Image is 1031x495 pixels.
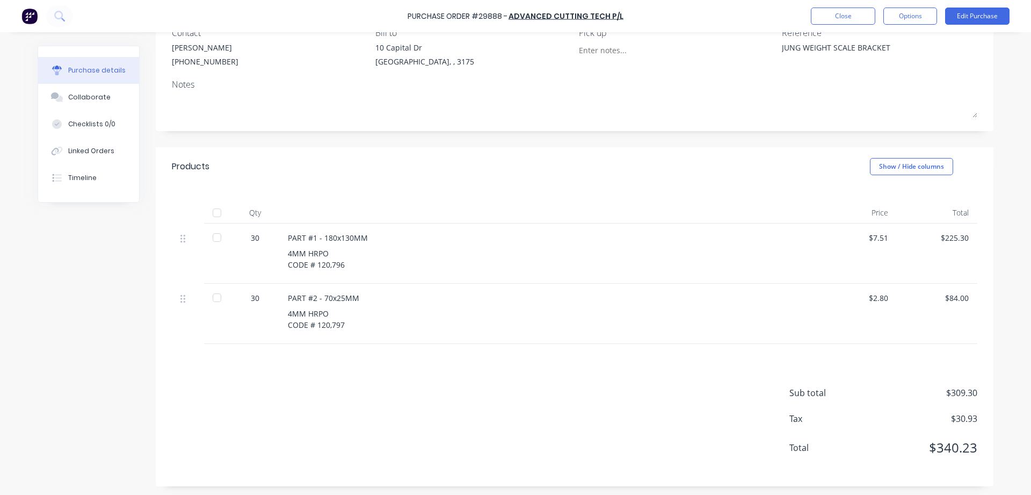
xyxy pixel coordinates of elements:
div: 30 [239,232,271,243]
img: Factory [21,8,38,24]
button: Options [883,8,937,25]
button: Purchase details [38,57,139,84]
div: $2.80 [825,292,888,304]
div: Reference [782,26,977,39]
div: Pick up [579,26,774,39]
div: Contact [172,26,367,39]
span: Sub total [789,386,870,399]
div: $7.51 [825,232,888,243]
div: [GEOGRAPHIC_DATA], , 3175 [375,56,474,67]
div: [PHONE_NUMBER] [172,56,238,67]
div: PART #1 - 180x130MM [288,232,808,243]
button: Edit Purchase [945,8,1010,25]
button: Show / Hide columns [870,158,953,175]
button: Close [811,8,875,25]
span: $30.93 [870,412,977,425]
div: $84.00 [905,292,969,304]
div: 10 Capital Dr [375,42,474,53]
div: Timeline [68,173,97,183]
button: Linked Orders [38,138,139,164]
div: 4MM HRPO CODE # 120,797 [288,308,808,331]
div: Linked Orders [68,146,114,156]
div: Purchase details [68,66,126,75]
div: Notes [172,78,977,91]
div: Qty [231,202,279,224]
button: Timeline [38,164,139,191]
div: Products [172,160,209,173]
div: Purchase Order #29888 - [408,11,507,22]
div: $225.30 [905,232,969,243]
span: $340.23 [870,438,977,457]
div: Collaborate [68,92,111,102]
div: Total [897,202,977,224]
textarea: JUNG WEIGHT SCALE BRACKET [782,42,916,66]
button: Collaborate [38,84,139,111]
div: PART #2 - 70x25MM [288,292,808,304]
span: $309.30 [870,386,977,399]
div: 4MM HRPO CODE # 120,796 [288,248,808,270]
div: Checklists 0/0 [68,119,115,129]
div: 30 [239,292,271,304]
span: Tax [789,412,870,425]
div: [PERSON_NAME] [172,42,238,53]
a: ADVANCED CUTTING TECH P/L [509,11,623,21]
input: Enter notes... [579,42,677,58]
div: Bill to [375,26,571,39]
span: Total [789,441,870,454]
button: Checklists 0/0 [38,111,139,138]
div: Price [816,202,897,224]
